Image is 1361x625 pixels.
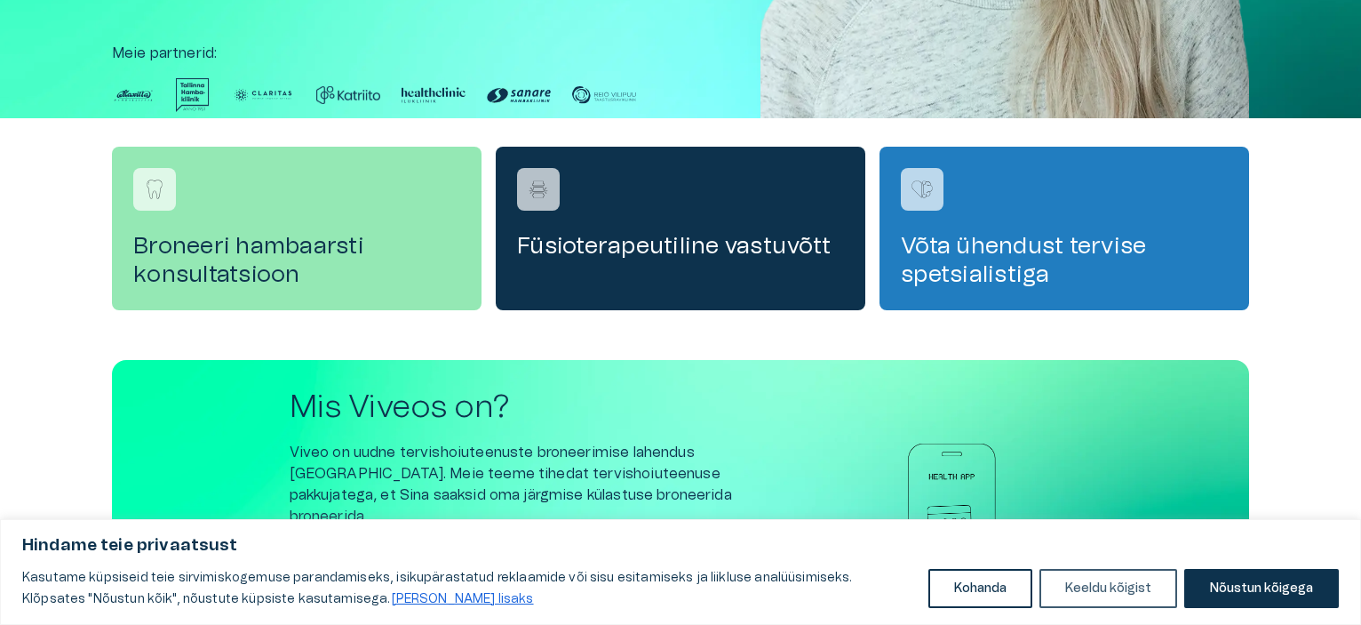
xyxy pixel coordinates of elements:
[176,78,210,112] img: Partneri logo
[496,147,865,310] a: Navigeeri teenuse broneerimise juurde
[402,78,466,112] img: Partneri logo
[1184,569,1339,608] button: Nõustun kõigega
[214,46,217,60] font: :
[537,592,539,606] a: Loe lisaks
[133,235,364,286] font: Broneeri hambaarsti konsultatsioon
[97,14,117,28] font: Abi
[316,78,380,112] img: Partneri logo
[290,391,510,423] font: Mis Viveos on?
[391,592,535,606] a: Loe lisaks
[290,445,732,524] font: Viveo on uudne tervishoiuteenuste broneerimise lahendus [GEOGRAPHIC_DATA]. Meie teeme tihedat ter...
[525,176,552,203] img: Füsioterapeudi vastuvõtt logo
[112,46,214,60] font: Meie partnerid
[879,147,1249,310] a: Navigeeri teenuse broneerimise juurde
[517,235,831,258] font: Füsioterapeutiline vastuvõtt
[22,572,853,605] font: Kasutame küpsiseid teie sirvimiskogemuse parandamiseks, isikupärastatud reklaamide või sisu esita...
[901,235,1146,286] font: Võta ühendust tervise spetsialistiga
[22,538,238,554] font: Hindame teie privaatsust
[1065,582,1151,595] font: Keeldu kõigist
[1039,569,1177,608] button: Keeldu kõigist
[112,147,482,310] a: Navigeeri teenuse broneerimise juurde
[487,78,551,112] img: Partneri logo
[909,176,935,203] img: Võta ühendust tervise spetsialistiga logo
[1210,582,1313,595] font: Nõustun kõigega
[392,593,534,605] font: [PERSON_NAME] lisaks
[572,78,636,112] img: Partneri logo
[141,176,168,203] img: Broneeri hambaarsti konsultatsiooni logo
[112,78,155,112] img: Partneri logo
[231,78,295,112] img: Partneri logo
[928,569,1032,608] button: Kohanda
[954,582,1007,595] font: Kohanda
